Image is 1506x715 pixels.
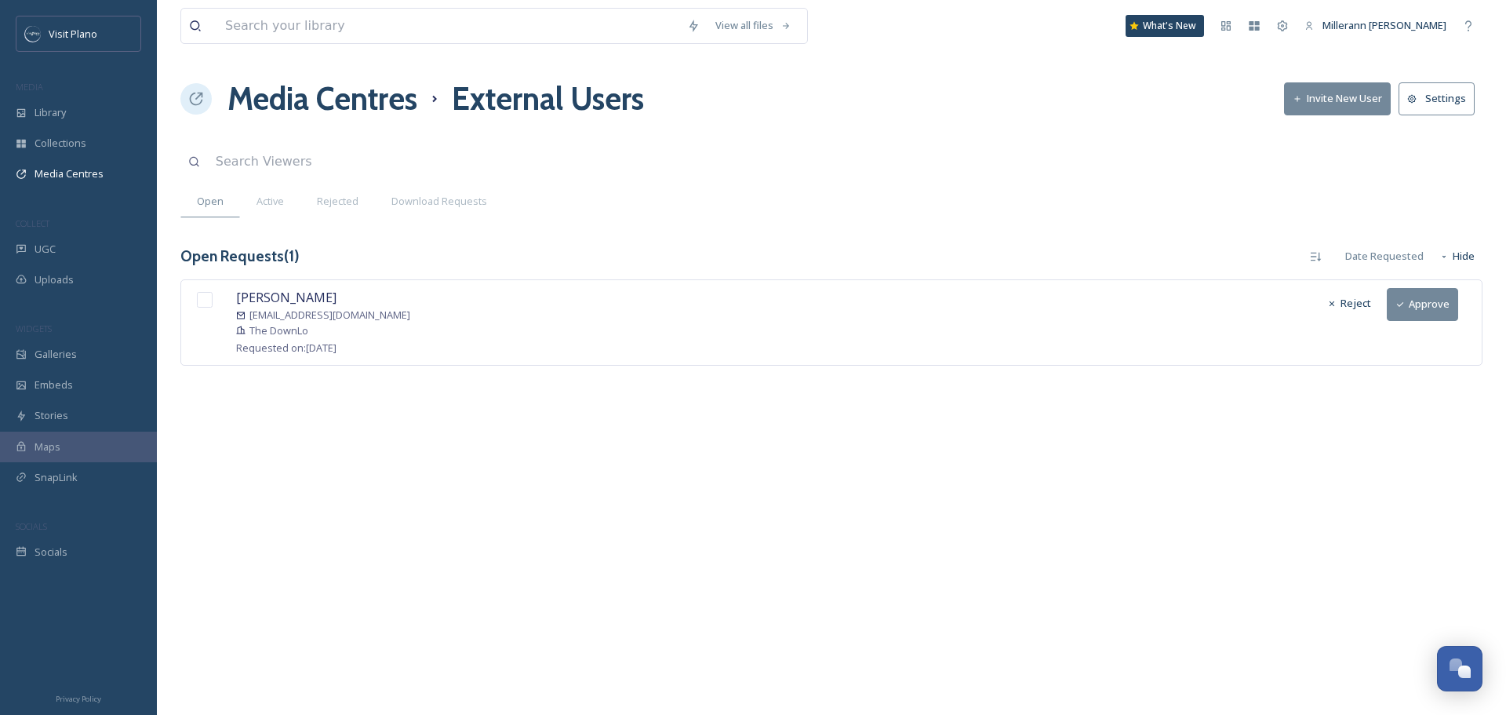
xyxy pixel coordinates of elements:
h1: External Users [452,75,644,122]
button: Open Chat [1437,646,1482,691]
span: Download Requests [391,194,487,209]
span: SnapLink [35,470,78,485]
a: Media Centres [227,75,417,122]
span: Uploads [35,272,74,287]
button: Approve [1387,288,1458,320]
input: Search your library [217,9,679,43]
span: Requested on: [DATE] [236,341,336,355]
a: Millerann [PERSON_NAME] [1297,10,1454,41]
span: Collections [35,136,86,151]
span: [EMAIL_ADDRESS][DOMAIN_NAME] [249,308,410,323]
button: Hide [1431,241,1482,272]
span: Maps [35,440,60,454]
span: Stories [35,408,68,423]
span: Embeds [35,378,73,392]
span: UGC [35,242,56,257]
span: Millerann [PERSON_NAME] [1322,18,1446,32]
img: images.jpeg [25,26,41,42]
span: Active [256,194,284,209]
a: Privacy Policy [56,688,101,707]
input: Search Viewers [208,144,573,179]
span: WIDGETS [16,323,52,334]
a: Settings [1399,82,1482,115]
span: Visit Plano [49,27,97,41]
span: Open [197,194,224,209]
span: Library [35,105,66,120]
div: Date Requested [1337,241,1431,272]
span: Galleries [35,347,77,362]
button: Reject [1319,288,1379,319]
span: Media Centres [35,166,104,181]
span: Rejected [317,194,358,209]
span: Privacy Policy [56,694,101,704]
button: Invite New User [1284,82,1391,115]
span: MEDIA [16,81,43,93]
button: Settings [1399,82,1475,115]
span: Socials [35,545,67,560]
span: The DownLo [249,323,308,338]
a: View all files [708,10,799,41]
h3: Open Requests ( 1 ) [180,245,300,268]
a: What's New [1126,15,1204,37]
span: [PERSON_NAME] [236,289,336,306]
span: SOCIALS [16,520,47,532]
span: COLLECT [16,217,49,229]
